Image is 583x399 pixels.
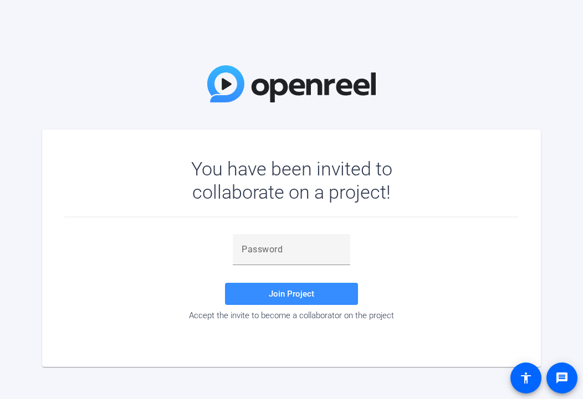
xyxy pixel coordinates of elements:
mat-icon: accessibility [519,371,533,385]
div: You have been invited to collaborate on a project! [159,157,425,204]
img: OpenReel Logo [207,65,376,102]
div: Accept the invite to become a collaborator on the project [64,310,519,320]
mat-icon: message [555,371,569,385]
input: Password [242,243,341,256]
span: Join Project [269,289,314,299]
button: Join Project [225,283,358,305]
